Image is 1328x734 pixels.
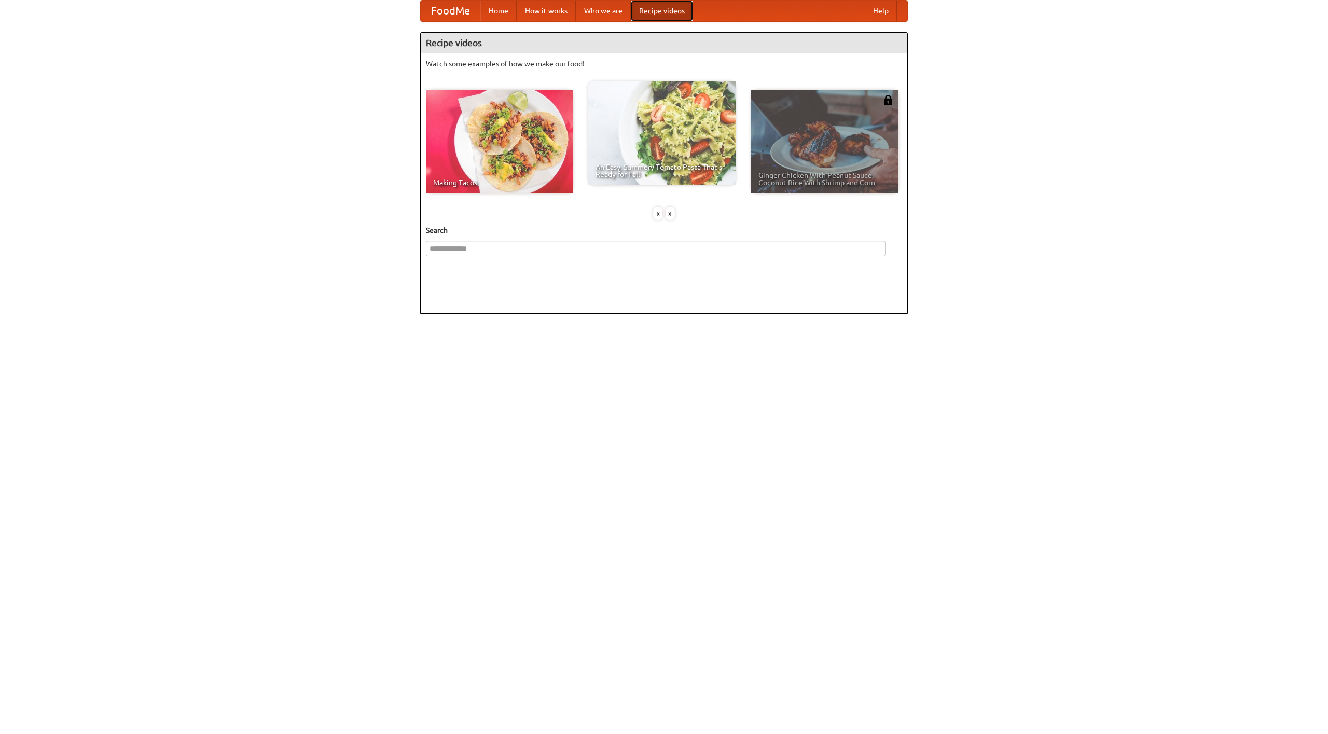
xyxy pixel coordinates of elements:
a: An Easy, Summery Tomato Pasta That's Ready for Fall [588,81,736,185]
img: 483408.png [883,95,893,105]
span: An Easy, Summery Tomato Pasta That's Ready for Fall [596,163,728,178]
a: Making Tacos [426,90,573,193]
a: Recipe videos [631,1,693,21]
div: » [666,207,675,220]
a: Who we are [576,1,631,21]
a: How it works [517,1,576,21]
p: Watch some examples of how we make our food! [426,59,902,69]
h4: Recipe videos [421,33,907,53]
a: Home [480,1,517,21]
a: FoodMe [421,1,480,21]
span: Making Tacos [433,179,566,186]
h5: Search [426,225,902,236]
a: Help [865,1,897,21]
div: « [653,207,662,220]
